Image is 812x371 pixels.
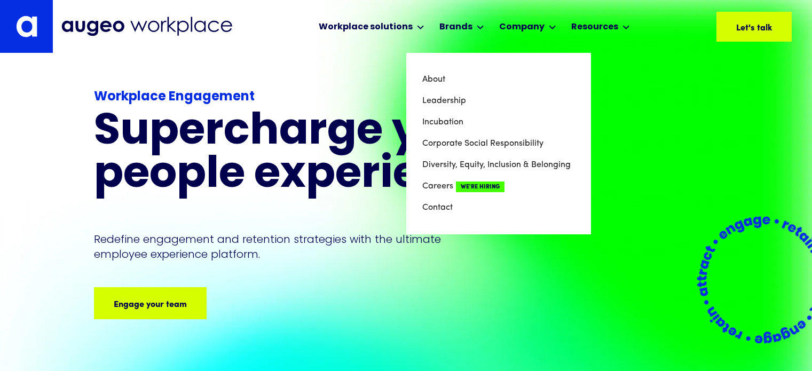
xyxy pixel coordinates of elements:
nav: Company [406,53,591,234]
a: Diversity, Equity, Inclusion & Belonging [422,154,575,176]
a: Incubation [422,112,575,133]
a: Corporate Social Responsibility [422,133,575,154]
div: Brands [439,21,472,34]
a: CareersWe're Hiring [422,176,575,197]
div: Resources [571,21,618,34]
a: Let's talk [716,12,792,42]
a: Contact [422,197,575,218]
span: We're Hiring [456,181,504,192]
div: Workplace solutions [319,21,413,34]
div: Company [499,21,545,34]
img: Augeo Workplace business unit full logo in mignight blue. [61,17,232,36]
a: About [422,69,575,90]
a: Leadership [422,90,575,112]
img: Augeo's "a" monogram decorative logo in white. [16,15,37,37]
